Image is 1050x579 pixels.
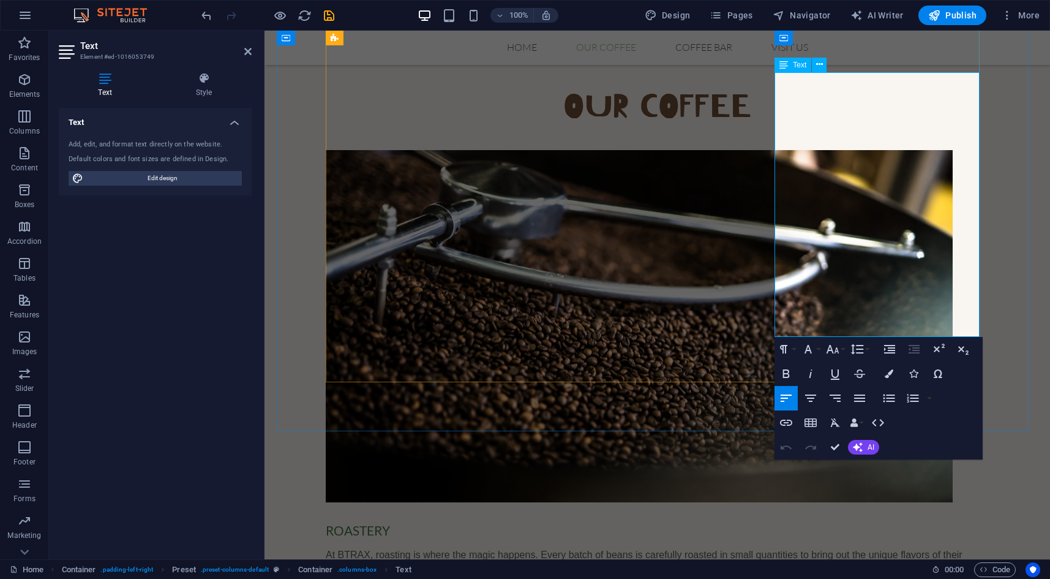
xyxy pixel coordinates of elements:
[774,337,798,361] button: Paragraph Format
[12,347,37,357] p: Images
[80,40,252,51] h2: Text
[799,435,822,460] button: Redo (Ctrl+Shift+Z)
[868,444,874,451] span: AI
[850,9,904,21] span: AI Writer
[799,361,822,386] button: Italic (Ctrl+I)
[13,494,36,504] p: Forms
[774,386,798,411] button: Align Left
[902,361,925,386] button: Icons
[80,51,227,62] h3: Element #ed-1016053749
[322,9,336,23] i: Save (Ctrl+S)
[10,562,43,577] a: Click to cancel selection. Double-click to open Pages
[274,566,279,573] i: This element is a customizable preset
[69,140,242,150] div: Add, edit, and format text directly on the website.
[877,361,901,386] button: Colors
[298,9,312,23] i: Reload page
[298,562,332,577] span: Click to select. Double-click to edit
[62,562,96,577] span: Click to select. Double-click to edit
[172,562,196,577] span: Click to select. Double-click to edit
[901,386,924,411] button: Ordered List
[13,457,36,467] p: Footer
[7,531,41,540] p: Marketing
[7,237,42,246] p: Accordion
[768,6,836,25] button: Navigator
[337,562,377,577] span: . columns-box
[848,440,879,455] button: AI
[846,6,909,25] button: AI Writer
[928,9,977,21] span: Publish
[297,8,312,23] button: reload
[156,72,252,98] h4: Style
[200,9,214,23] i: Undo: Change text (Ctrl+Z)
[774,435,798,460] button: Undo (Ctrl+Z)
[799,386,822,411] button: Align Center
[848,386,871,411] button: Align Justify
[848,411,865,435] button: Data Bindings
[877,386,901,411] button: Unordered List
[902,337,926,361] button: Decrease Indent
[396,562,411,577] span: Click to select. Double-click to edit
[59,72,156,98] h4: Text
[11,163,38,173] p: Content
[15,384,34,393] p: Slider
[823,361,847,386] button: Underline (Ctrl+U)
[918,6,986,25] button: Publish
[996,6,1044,25] button: More
[866,411,890,435] button: HTML
[823,337,847,361] button: Font Size
[70,8,162,23] img: Editor Logo
[823,435,847,460] button: Confirm (Ctrl+⏎)
[640,6,696,25] div: Design (Ctrl+Alt+Y)
[15,200,35,210] p: Boxes
[541,10,552,21] i: On resize automatically adjust zoom level to fit chosen device.
[927,337,950,361] button: Superscript
[878,337,901,361] button: Increase Indent
[59,108,252,130] h4: Text
[932,562,964,577] h6: Session time
[823,386,847,411] button: Align Right
[62,562,411,577] nav: breadcrumb
[951,337,975,361] button: Subscript
[199,8,214,23] button: undo
[100,562,153,577] span: . padding-left-right
[980,562,1010,577] span: Code
[69,171,242,186] button: Edit design
[710,9,752,21] span: Pages
[9,53,40,62] p: Favorites
[490,8,534,23] button: 100%
[848,361,871,386] button: Strikethrough
[773,9,831,21] span: Navigator
[509,8,528,23] h6: 100%
[201,562,269,577] span: . preset-columns-default
[705,6,757,25] button: Pages
[926,361,950,386] button: Special Characters
[774,411,798,435] button: Insert Link
[69,154,242,165] div: Default colors and font sizes are defined in Design.
[645,9,691,21] span: Design
[774,361,798,386] button: Bold (Ctrl+B)
[321,8,336,23] button: save
[799,337,822,361] button: Font Family
[9,126,40,136] p: Columns
[1026,562,1040,577] button: Usercentrics
[12,420,37,430] p: Header
[823,411,847,435] button: Clear Formatting
[13,273,36,283] p: Tables
[945,562,964,577] span: 00 00
[272,8,287,23] button: Click here to leave preview mode and continue editing
[924,386,934,411] button: Ordered List
[10,310,39,320] p: Features
[848,337,871,361] button: Line Height
[953,565,955,574] span: :
[87,171,238,186] span: Edit design
[640,6,696,25] button: Design
[9,89,40,99] p: Elements
[974,562,1016,577] button: Code
[793,61,806,69] span: Text
[1001,9,1040,21] span: More
[799,411,822,435] button: Insert Table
